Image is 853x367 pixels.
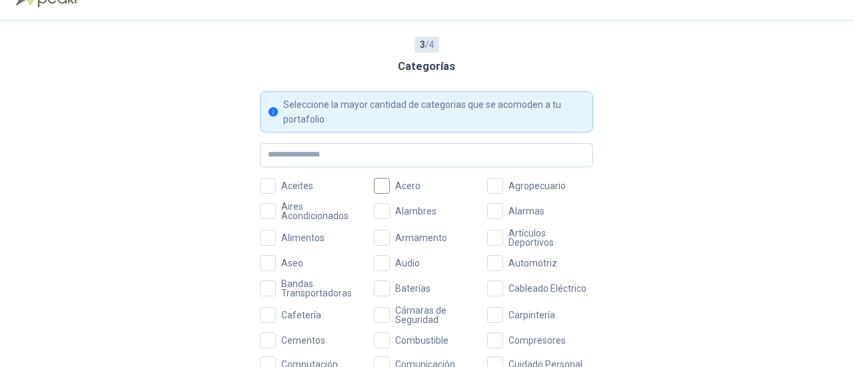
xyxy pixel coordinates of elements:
span: Aceites [276,181,319,190]
span: Alarmas [503,206,550,216]
b: 3 [420,39,425,50]
span: Bandas Transportadoras [276,279,366,298]
span: Aires Acondicionados [276,202,366,220]
span: Cafetería [276,310,327,320]
div: Seleccione la mayor cantidad de categorias que se acomoden a tu portafolio [283,97,584,127]
span: Cableado Eléctrico [503,284,592,293]
span: Artículos Deportivos [503,228,593,247]
span: Agropecuario [503,181,571,190]
span: Cámaras de Seguridad [390,306,480,324]
span: Alimentos [276,233,330,242]
span: Armamento [390,233,452,242]
span: Carpintería [503,310,560,320]
span: Baterías [390,284,436,293]
span: Compresores [503,336,571,345]
span: Cementos [276,336,331,345]
span: Combustible [390,336,454,345]
span: Automotriz [503,258,562,268]
span: Audio [390,258,425,268]
span: Acero [390,181,426,190]
h3: Categorías [398,58,455,75]
span: info-circle [269,107,278,117]
span: Alambres [390,206,442,216]
span: / 4 [420,37,434,52]
span: Aseo [276,258,309,268]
